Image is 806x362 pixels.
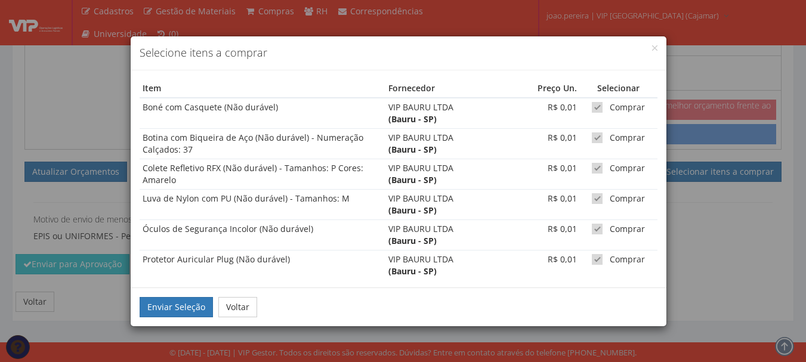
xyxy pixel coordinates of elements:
[515,159,580,189] td: R$ 0,01
[140,98,385,128] td: Boné com Casquete (Não durável)
[592,193,645,205] label: Comprar
[592,101,645,113] label: Comprar
[580,79,657,98] th: Selecionar
[140,128,385,159] td: Botina com Biqueira de Aço (Não durável) - Numeração Calçados: 37
[385,79,515,98] th: Fornecedor
[385,250,515,280] td: VIP BAURU LTDA
[385,128,515,159] td: VIP BAURU LTDA
[592,162,645,174] label: Comprar
[388,113,437,125] strong: (Bauru - SP)
[388,265,437,277] strong: (Bauru - SP)
[388,144,437,155] strong: (Bauru - SP)
[385,98,515,128] td: VIP BAURU LTDA
[385,219,515,250] td: VIP BAURU LTDA
[515,219,580,250] td: R$ 0,01
[388,174,437,185] strong: (Bauru - SP)
[652,45,657,51] button: Close
[140,79,385,98] th: Item
[140,45,657,61] h4: Selecione itens a comprar
[515,128,580,159] td: R$ 0,01
[140,189,385,219] td: Luva de Nylon com PU (Não durável) - Tamanhos: M
[385,159,515,189] td: VIP BAURU LTDA
[515,98,580,128] td: R$ 0,01
[140,219,385,250] td: Óculos de Segurança Incolor (Não durável)
[140,297,213,317] button: Enviar Seleção
[515,79,580,98] th: Preço Un.
[515,189,580,219] td: R$ 0,01
[218,297,257,317] button: Voltar
[592,132,645,144] label: Comprar
[592,223,645,235] label: Comprar
[388,235,437,246] strong: (Bauru - SP)
[140,159,385,189] td: Colete Refletivo RFX (Não durável) - Tamanhos: P Cores: Amarelo
[385,189,515,219] td: VIP BAURU LTDA
[592,253,645,265] label: Comprar
[140,250,385,280] td: Protetor Auricular Plug (Não durável)
[515,250,580,280] td: R$ 0,01
[388,205,437,216] strong: (Bauru - SP)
